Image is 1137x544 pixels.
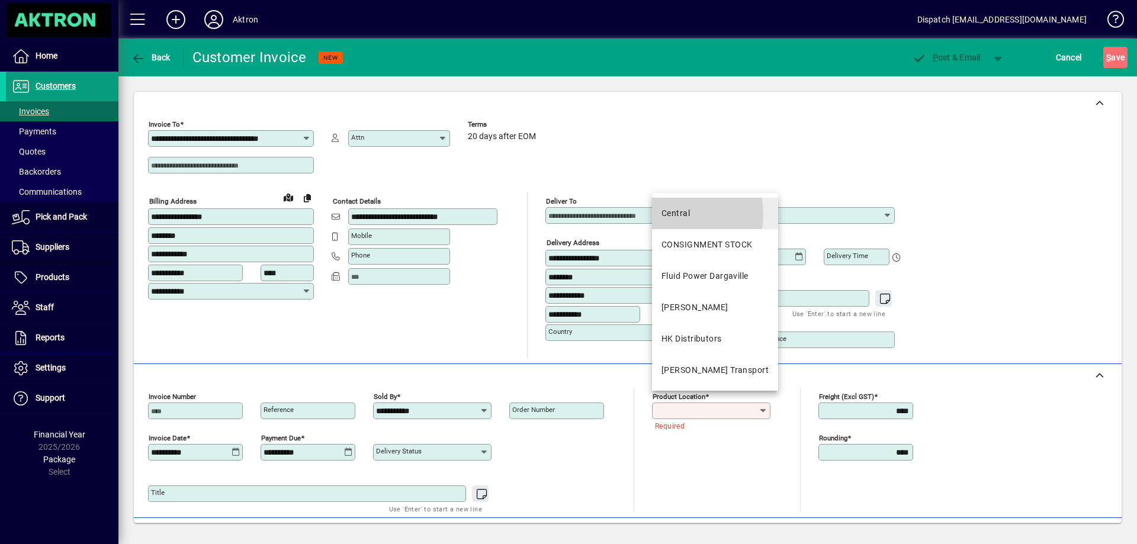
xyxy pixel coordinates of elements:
[652,292,778,323] mat-option: HAMILTON
[917,10,1087,29] div: Dispatch [EMAIL_ADDRESS][DOMAIN_NAME]
[195,9,233,30] button: Profile
[323,54,338,62] span: NEW
[157,9,195,30] button: Add
[1103,47,1128,68] button: Save
[661,364,769,376] div: [PERSON_NAME] Transport
[827,252,868,260] mat-label: Delivery time
[36,81,76,91] span: Customers
[389,502,482,516] mat-hint: Use 'Enter' to start a new line
[512,405,555,414] mat-label: Order number
[652,355,778,386] mat-option: T. Croft Transport
[819,392,874,401] mat-label: Freight (excl GST)
[36,51,57,60] span: Home
[546,197,577,205] mat-label: Deliver To
[1099,2,1122,41] a: Knowledge Base
[661,207,690,220] div: Central
[661,239,752,251] div: CONSIGNMENT STOCK
[298,188,317,207] button: Copy to Delivery address
[131,53,171,62] span: Back
[933,53,938,62] span: P
[661,333,722,345] div: HK Distributors
[6,263,118,292] a: Products
[261,434,301,442] mat-label: Payment due
[149,434,187,442] mat-label: Invoice date
[12,187,82,197] span: Communications
[151,488,165,497] mat-label: Title
[661,301,728,314] div: [PERSON_NAME]
[6,293,118,323] a: Staff
[36,393,65,403] span: Support
[374,392,397,401] mat-label: Sold by
[6,384,118,413] a: Support
[792,307,885,320] mat-hint: Use 'Enter' to start a new line
[6,233,118,262] a: Suppliers
[351,251,370,259] mat-label: Phone
[128,47,174,68] button: Back
[36,272,69,282] span: Products
[12,127,56,136] span: Payments
[149,120,180,128] mat-label: Invoice To
[43,455,75,464] span: Package
[1106,48,1125,67] span: ave
[351,133,364,141] mat-label: Attn
[1053,47,1085,68] button: Cancel
[36,212,87,221] span: Pick and Pack
[6,353,118,383] a: Settings
[12,167,61,176] span: Backorders
[6,121,118,141] a: Payments
[351,231,372,240] mat-label: Mobile
[912,53,981,62] span: ost & Email
[376,447,422,455] mat-label: Delivery status
[6,41,118,71] a: Home
[653,392,705,401] mat-label: Product location
[655,419,761,432] mat-error: Required
[36,242,69,252] span: Suppliers
[118,47,184,68] app-page-header-button: Back
[6,182,118,202] a: Communications
[233,10,258,29] div: Aktron
[1106,53,1111,62] span: S
[652,323,778,355] mat-option: HK Distributors
[6,141,118,162] a: Quotes
[819,434,847,442] mat-label: Rounding
[36,302,54,312] span: Staff
[6,323,118,353] a: Reports
[652,229,778,260] mat-option: CONSIGNMENT STOCK
[279,188,298,207] a: View on map
[12,147,46,156] span: Quotes
[149,392,196,401] mat-label: Invoice number
[36,363,66,372] span: Settings
[36,333,65,342] span: Reports
[12,107,49,116] span: Invoices
[6,101,118,121] a: Invoices
[468,121,539,128] span: Terms
[661,270,749,282] div: Fluid Power Dargaville
[1056,48,1082,67] span: Cancel
[548,327,572,336] mat-label: Country
[652,198,778,229] mat-option: Central
[264,405,294,414] mat-label: Reference
[34,430,85,439] span: Financial Year
[468,132,536,141] span: 20 days after EOM
[192,48,307,67] div: Customer Invoice
[652,260,778,292] mat-option: Fluid Power Dargaville
[6,162,118,182] a: Backorders
[906,47,987,68] button: Post & Email
[6,202,118,232] a: Pick and Pack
